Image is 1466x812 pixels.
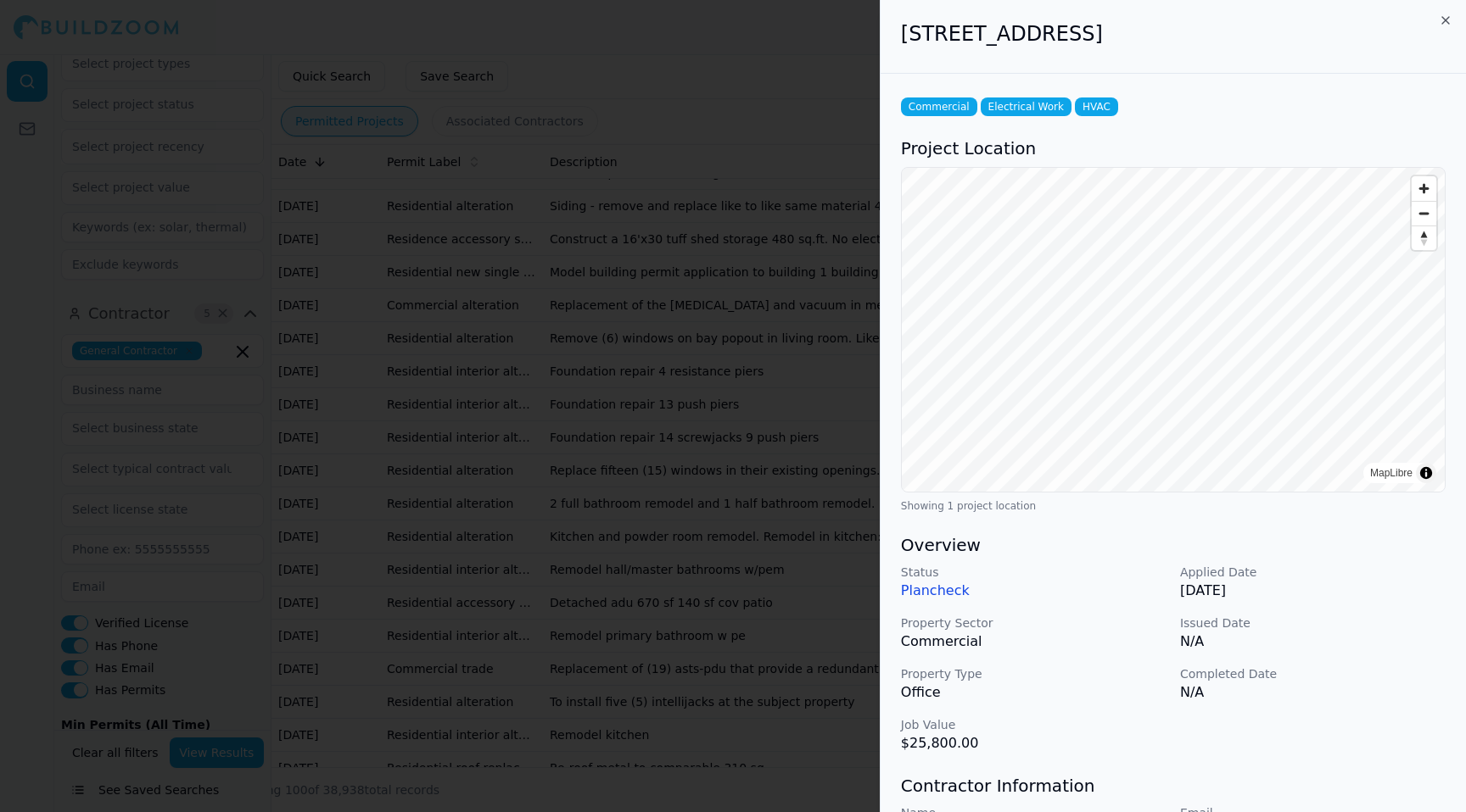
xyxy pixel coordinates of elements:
p: $25,800.00 [901,733,1167,754]
p: [DATE] [1180,581,1446,601]
button: Zoom in [1412,176,1436,201]
p: Completed Date [1180,665,1446,682]
span: Electrical Work [981,97,1072,116]
button: Zoom out [1412,201,1436,225]
p: Commercial [901,631,1167,652]
p: Property Sector [901,615,1167,631]
p: Plancheck [901,581,1167,601]
h3: Overview [901,533,1446,557]
button: Reset bearing to north [1412,225,1436,250]
p: N/A [1180,631,1446,652]
summary: Toggle attribution [1416,463,1436,483]
p: Property Type [901,665,1167,682]
h3: Contractor Information [901,774,1446,798]
h3: Project Location [901,136,1446,160]
div: Showing 1 project location [901,499,1446,513]
h2: [STREET_ADDRESS] [901,20,1446,47]
p: Office [901,682,1167,703]
span: HVAC [1075,97,1118,116]
p: Status [901,564,1167,581]
p: Applied Date [1180,564,1446,581]
span: Commercial [901,97,977,116]
canvas: Map [902,168,1445,492]
p: Issued Date [1180,615,1446,631]
a: MapLibre [1370,467,1413,479]
p: Job Value [901,716,1167,733]
p: N/A [1180,682,1446,703]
